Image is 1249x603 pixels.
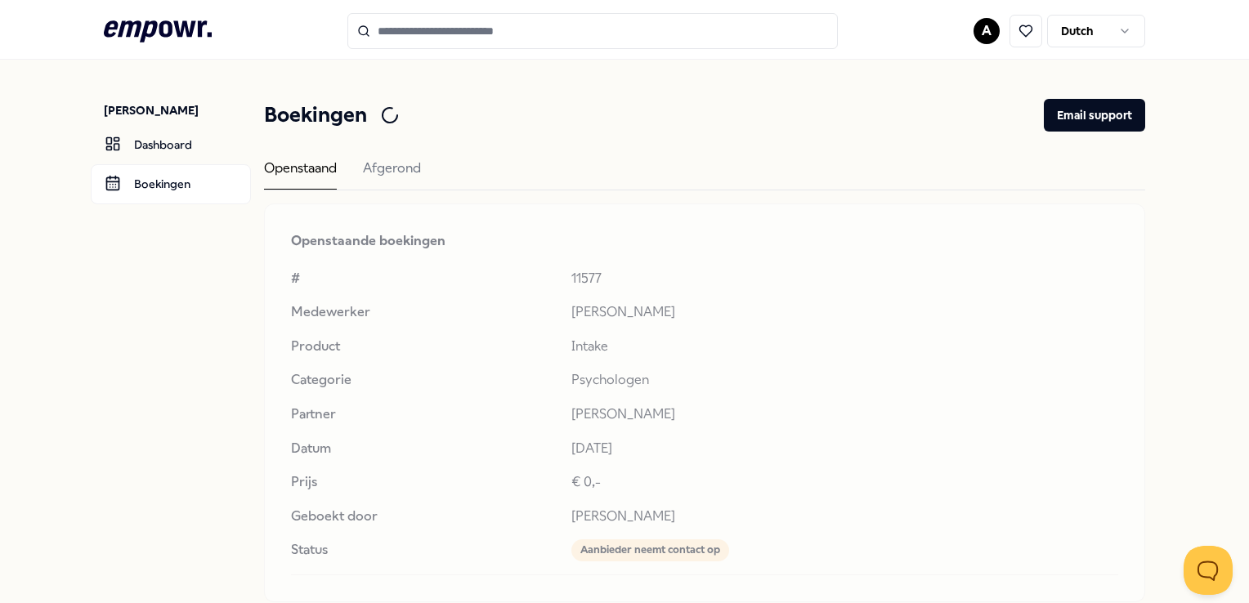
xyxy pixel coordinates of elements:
p: Datum [291,438,557,459]
p: [PERSON_NAME] [571,506,1118,527]
p: Categorie [291,369,557,391]
a: Dashboard [91,125,251,164]
p: Openstaande boekingen [291,230,1117,252]
p: [PERSON_NAME] [104,102,251,118]
div: Aanbieder neemt contact op [571,539,729,561]
h1: Boekingen [264,99,367,132]
p: Partner [291,404,557,425]
p: 11577 [571,268,1118,289]
p: Intake [571,336,1118,357]
iframe: Help Scout Beacon - Open [1184,546,1233,595]
a: Boekingen [91,164,251,203]
p: Medewerker [291,301,557,323]
p: Psychologen [571,369,1118,391]
p: [PERSON_NAME] [571,404,1118,425]
input: Search for products, categories or subcategories [347,13,838,49]
p: Prijs [291,471,557,493]
p: € 0,- [571,471,1118,493]
p: Geboekt door [291,506,557,527]
div: Afgerond [363,158,421,190]
p: Product [291,336,557,357]
p: [DATE] [571,438,1118,459]
p: Status [291,539,557,561]
div: Openstaand [264,158,337,190]
button: Email support [1044,99,1145,132]
button: A [974,18,1000,44]
p: # [291,268,557,289]
p: [PERSON_NAME] [571,301,1118,323]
